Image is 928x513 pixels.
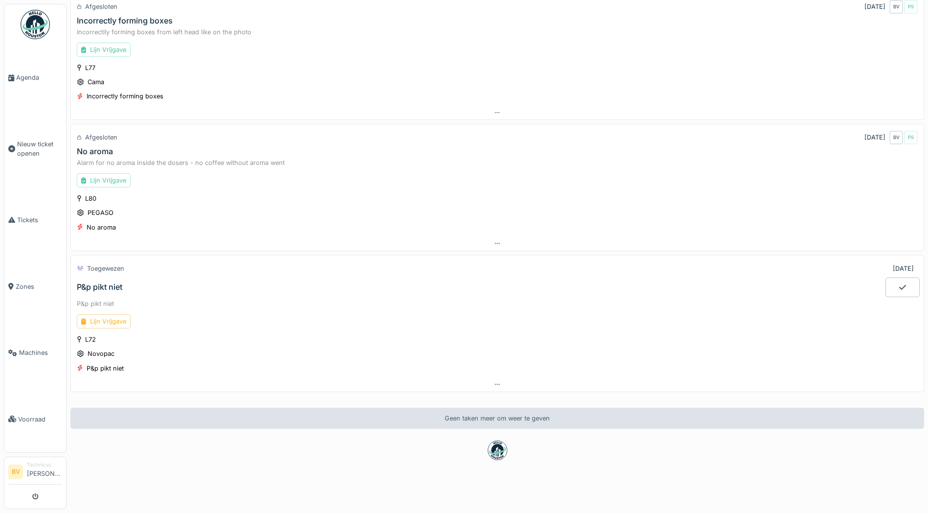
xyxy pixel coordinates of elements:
img: Badge_color-CXgf-gQk.svg [21,10,50,39]
a: Nieuw ticket openen [4,111,66,187]
div: [DATE] [893,264,914,273]
div: Novopac [88,349,114,358]
li: [PERSON_NAME] [27,461,62,482]
div: Cama [88,77,104,87]
span: Nieuw ticket openen [17,140,62,158]
div: P&p pikt niet [77,299,918,308]
div: P&p pikt niet [87,364,124,373]
li: BV [8,465,23,479]
div: [DATE] [864,133,885,142]
div: P&p pikt niet [77,282,122,292]
span: Agenda [16,73,62,82]
div: Afgesloten [85,133,117,142]
span: Machines [19,348,62,357]
div: Geen taken meer om weer te geven [70,408,924,429]
a: Machines [4,320,66,386]
span: Zones [16,282,62,291]
a: Voorraad [4,386,66,453]
div: PS [904,131,918,144]
div: L77 [85,63,95,72]
div: Lijn Vrijgave [77,43,131,57]
span: Tickets [17,215,62,225]
div: Technicus [27,461,62,468]
div: Lijn Vrijgave [77,173,131,187]
div: Afgesloten [85,2,117,11]
div: [DATE] [864,2,885,11]
a: Tickets [4,187,66,254]
div: Incorrectlly forming boxes from left head like on the photo [77,27,918,37]
div: L80 [85,194,96,203]
div: Incorrectly forming boxes [77,16,173,25]
div: Lijn Vrijgave [77,314,131,328]
div: Incorrectly forming boxes [87,92,163,101]
div: Alarm for no aroma inside the dosers - no coffee without aroma went [77,158,918,167]
span: Voorraad [18,415,62,424]
div: L72 [85,335,96,344]
a: BV Technicus[PERSON_NAME] [8,461,62,485]
div: Toegewezen [87,264,124,273]
a: Zones [4,253,66,320]
div: No aroma [87,223,116,232]
a: Agenda [4,45,66,111]
div: No aroma [77,147,113,156]
img: badge-BVDL4wpA.svg [488,441,507,460]
div: PEGASO [88,208,113,217]
div: BV [889,131,903,144]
